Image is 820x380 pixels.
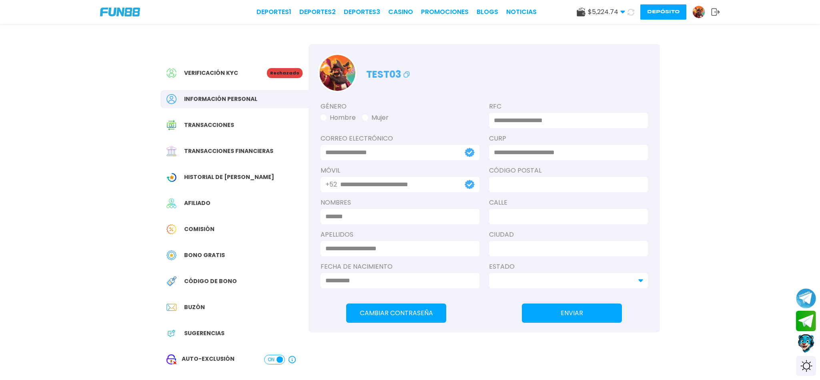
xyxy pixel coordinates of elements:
[489,102,648,111] label: RFC
[160,142,309,160] a: Financial TransactionTransacciones financieras
[100,8,140,16] img: Company Logo
[166,94,176,104] img: Personal
[267,68,303,78] p: Rechazado
[184,329,225,338] span: Sugerencias
[166,302,176,312] img: Inbox
[321,134,479,143] label: Correo electrónico
[346,304,446,323] button: Cambiar Contraseña
[166,172,176,182] img: Wagering Transaction
[489,134,648,143] label: CURP
[321,102,479,111] label: Género
[366,63,411,82] p: test03
[796,288,816,309] button: Join telegram channel
[184,251,225,259] span: Bono Gratis
[184,199,211,207] span: Afiliado
[321,230,479,239] label: APELLIDOS
[264,355,285,364] button: ON
[477,7,498,17] a: BLOGS
[160,324,309,342] a: App FeedbackSugerencias
[160,220,309,238] a: CommissionComisión
[319,55,355,91] img: Avatar
[184,69,238,77] span: Verificación KYC
[693,6,705,18] img: Avatar
[182,355,235,364] span: AUTO-EXCLUSIÓN
[184,147,273,155] span: Transacciones financieras
[160,90,309,108] a: PersonalInformación personal
[640,4,686,20] button: Depósito
[166,120,176,130] img: Transaction History
[522,304,622,323] button: ENVIAR
[489,230,648,239] label: Ciudad
[160,64,309,82] a: Verificación KYCRechazado
[184,277,237,286] span: Código de bono
[489,262,648,271] label: Estado
[160,298,309,316] a: InboxBuzón
[362,113,389,123] button: Mujer
[421,7,469,17] a: Promociones
[796,333,816,354] button: Contact customer service
[321,113,356,123] button: Hombre
[160,272,309,290] a: Redeem BonusCódigo de bono
[166,354,176,364] img: Close Account
[166,198,176,208] img: Affiliate
[160,116,309,134] a: Transaction HistoryTransacciones
[166,146,176,156] img: Financial Transaction
[796,356,816,376] div: Switch theme
[489,166,648,175] label: Código Postal
[796,311,816,332] button: Join telegram
[388,7,413,17] a: CASINO
[166,328,176,338] img: App Feedback
[160,168,309,186] a: Wagering TransactionHistorial de [PERSON_NAME]
[184,225,215,233] span: Comisión
[268,356,275,363] span: ON
[588,7,625,17] span: $ 5,224.74
[184,173,274,181] span: Historial de [PERSON_NAME]
[257,7,291,17] a: Deportes1
[344,7,380,17] a: Deportes3
[160,194,309,212] a: AffiliateAfiliado
[325,180,337,189] p: +52
[321,262,479,271] label: Fecha de Nacimiento
[166,250,176,260] img: Free Bonus
[692,6,711,18] a: Avatar
[184,95,257,103] span: Información personal
[321,166,479,175] label: Móvil
[166,224,176,234] img: Commission
[299,7,336,17] a: Deportes2
[489,198,648,207] label: Calle
[506,7,537,17] a: NOTICIAS
[184,121,234,129] span: Transacciones
[160,246,309,264] a: Free BonusBono Gratis
[321,198,479,207] label: NOMBRES
[184,303,205,312] span: Buzón
[166,276,176,286] img: Redeem Bonus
